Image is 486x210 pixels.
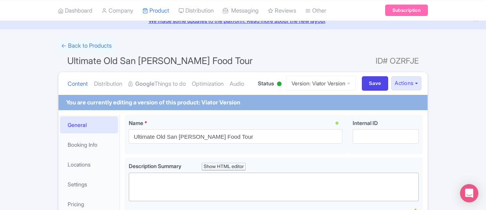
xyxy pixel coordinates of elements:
[362,76,389,91] input: Save
[275,79,283,90] div: Active
[94,72,122,96] a: Distribution
[60,116,118,133] a: General
[202,163,246,171] div: Show HTML editor
[258,79,274,87] span: Status
[129,120,143,126] span: Name
[192,72,224,96] a: Optimization
[135,80,154,88] strong: Google
[286,76,356,91] a: Version: Viator Version
[353,120,378,126] span: Internal ID
[376,53,419,69] span: ID# OZRFJE
[66,98,240,107] div: You are currently editing a version of this product: Viator Version
[5,17,481,25] a: We made some updates to the platform. Read more about the new layout
[68,72,88,96] a: Content
[60,136,118,153] a: Booking Info
[129,163,183,169] span: Description Summary
[385,5,428,16] a: Subscription
[391,76,421,90] button: Actions
[58,38,115,53] a: ← Back to Products
[60,176,118,193] a: Settings
[460,184,478,202] div: Open Intercom Messenger
[60,156,118,173] a: Locations
[128,72,186,96] a: GoogleThings to do
[67,55,253,66] span: Ultimate Old San [PERSON_NAME] Food Tour
[230,72,244,96] a: Audio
